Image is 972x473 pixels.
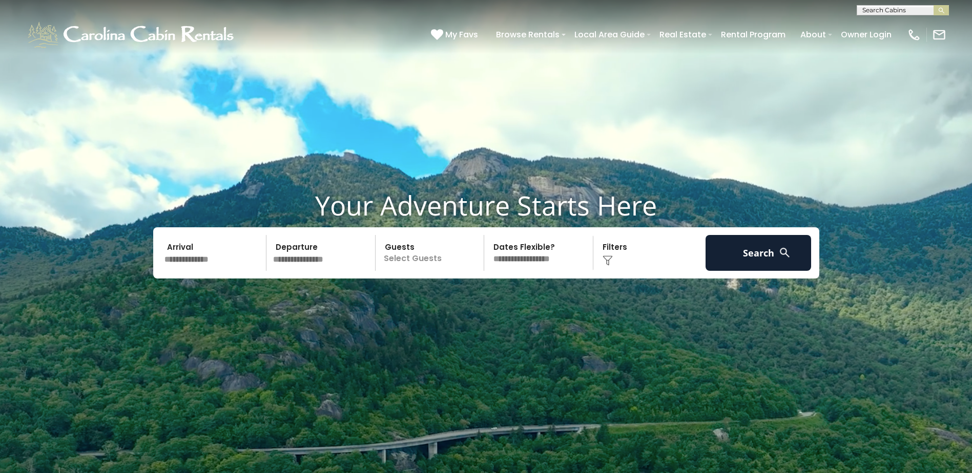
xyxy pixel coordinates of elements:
[907,28,921,42] img: phone-regular-white.png
[569,26,650,44] a: Local Area Guide
[491,26,565,44] a: Browse Rentals
[706,235,812,271] button: Search
[379,235,484,271] p: Select Guests
[654,26,711,44] a: Real Estate
[932,28,946,42] img: mail-regular-white.png
[603,255,613,266] img: filter--v1.png
[8,189,964,221] h1: Your Adventure Starts Here
[716,26,791,44] a: Rental Program
[836,26,897,44] a: Owner Login
[26,19,238,50] img: White-1-1-2.png
[445,28,478,41] span: My Favs
[795,26,831,44] a: About
[431,28,481,41] a: My Favs
[778,246,791,259] img: search-regular-white.png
